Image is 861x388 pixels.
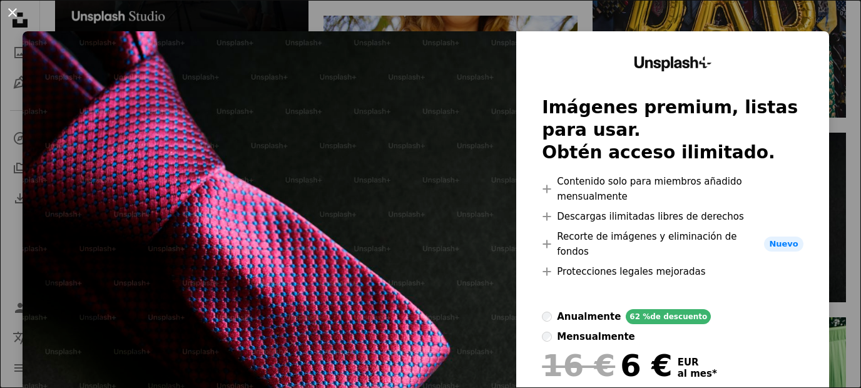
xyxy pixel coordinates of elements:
[542,96,803,164] h2: Imágenes premium, listas para usar. Obtén acceso ilimitado.
[626,309,711,324] div: 62 % de descuento
[542,209,803,224] li: Descargas ilimitadas libres de derechos
[542,229,803,259] li: Recorte de imágenes y eliminación de fondos
[542,349,615,382] span: 16 €
[678,368,717,379] span: al mes *
[542,332,552,342] input: mensualmente
[542,349,672,382] div: 6 €
[542,264,803,279] li: Protecciones legales mejoradas
[557,309,621,324] div: anualmente
[557,329,634,344] div: mensualmente
[542,312,552,322] input: anualmente62 %de descuento
[764,237,803,252] span: Nuevo
[678,357,717,368] span: EUR
[542,174,803,204] li: Contenido solo para miembros añadido mensualmente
